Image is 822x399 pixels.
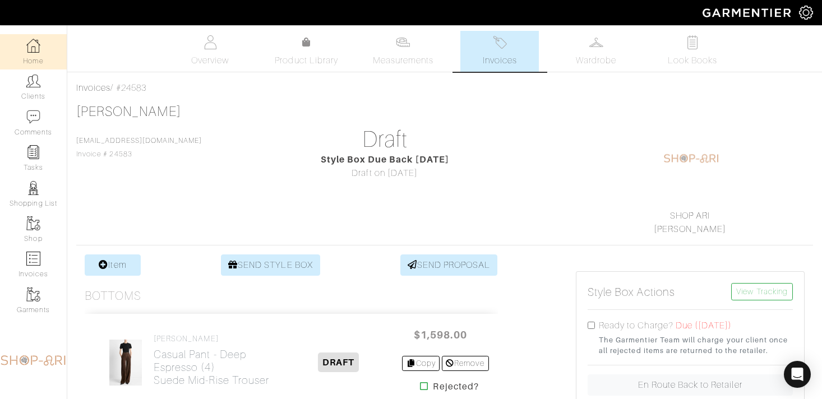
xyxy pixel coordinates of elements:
[653,31,732,72] a: Look Books
[76,81,813,95] div: / #24583
[109,339,143,386] img: rHV3tXAM18GUmBKUGRCBh7fg
[85,254,141,276] a: Item
[275,54,338,67] span: Product Library
[663,131,719,187] img: 1604236452839.png.png
[267,36,346,67] a: Product Library
[191,54,229,67] span: Overview
[270,166,499,180] div: Draft on [DATE]
[26,287,40,301] img: garments-icon-b7da505a4dc4fd61783c78ac3ca0ef83fa9d6f193b1c9dc38574b1d14d53ca28.png
[154,334,275,387] a: [PERSON_NAME] Casual Pant - Deep Espresso (4)Suede Mid-Rise Trouser
[373,54,434,67] span: Measurements
[364,31,443,72] a: Measurements
[654,224,727,234] a: [PERSON_NAME]
[599,335,793,356] small: The Garmentier Team will charge your client once all rejected items are returned to the retailer.
[483,54,517,67] span: Invoices
[400,254,498,276] a: SEND PROPOSAL
[203,35,217,49] img: basicinfo-40fd8af6dae0f16599ec9e87c0ef1c0a1fdea2edbe929e3d69a839185d80c458.svg
[697,3,799,22] img: garmentier-logo-header-white-b43fb05a5012e4ada735d5af1a66efaba907eab6374d6393d1fbf88cb4ef424d.png
[26,181,40,195] img: stylists-icon-eb353228a002819b7ec25b43dbf5f0378dd9e0616d9560372ff212230b889e62.png
[171,31,250,72] a: Overview
[442,356,488,371] a: Remove
[588,374,793,396] a: En Route Back to Retailer
[433,380,478,393] strong: Rejected?
[407,323,474,347] span: $1,598.00
[154,334,275,344] h4: [PERSON_NAME]
[599,319,673,332] label: Ready to Charge?
[731,283,793,300] a: View Tracking
[26,216,40,230] img: garments-icon-b7da505a4dc4fd61783c78ac3ca0ef83fa9d6f193b1c9dc38574b1d14d53ca28.png
[493,35,507,49] img: orders-27d20c2124de7fd6de4e0e44c1d41de31381a507db9b33961299e4e07d508b8c.svg
[26,145,40,159] img: reminder-icon-8004d30b9f0a5d33ae49ab947aed9ed385cf756f9e5892f1edd6e32f2345188e.png
[557,31,635,72] a: Wardrobe
[396,35,410,49] img: measurements-466bbee1fd09ba9460f595b01e5d73f9e2bff037440d3c8f018324cb6cdf7a4a.svg
[668,54,718,67] span: Look Books
[270,153,499,166] div: Style Box Due Back [DATE]
[26,110,40,124] img: comment-icon-a0a6a9ef722e966f86d9cbdc48e553b5cf19dbc54f86b18d962a5391bc8f6eb6.png
[76,83,110,93] a: Invoices
[589,35,603,49] img: wardrobe-487a4870c1b7c33e795ec22d11cfc2ed9d08956e64fb3008fe2437562e282088.svg
[85,289,141,303] h3: Bottoms
[799,6,813,20] img: gear-icon-white-bd11855cb880d31180b6d7d6211b90ccbf57a29d726f0c71d8c61bd08dd39cc2.png
[676,321,732,331] span: Due ([DATE])
[76,104,181,119] a: [PERSON_NAME]
[221,254,320,276] a: SEND STYLE BOX
[576,54,616,67] span: Wardrobe
[686,35,700,49] img: todo-9ac3debb85659649dc8f770b8b6100bb5dab4b48dedcbae339e5042a72dfd3cc.svg
[318,352,359,372] span: DRAFT
[76,137,202,145] a: [EMAIL_ADDRESS][DOMAIN_NAME]
[402,356,440,371] a: Copy
[460,31,539,72] a: Invoices
[26,74,40,88] img: clients-icon-6bae9207a08558b7cb47a8932f037763ab4055f8c8b6bfacd5dc20c3e0201464.png
[670,211,710,221] a: SHOP ARI
[270,126,499,153] h1: Draft
[784,361,811,388] div: Open Intercom Messenger
[154,348,275,387] h2: Casual Pant - Deep Espresso (4) Suede Mid-Rise Trouser
[26,252,40,266] img: orders-icon-0abe47150d42831381b5fb84f609e132dff9fe21cb692f30cb5eec754e2cba89.png
[26,39,40,53] img: dashboard-icon-dbcd8f5a0b271acd01030246c82b418ddd0df26cd7fceb0bd07c9910d44c42f6.png
[76,137,202,158] span: Invoice # 24583
[588,285,675,299] h5: Style Box Actions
